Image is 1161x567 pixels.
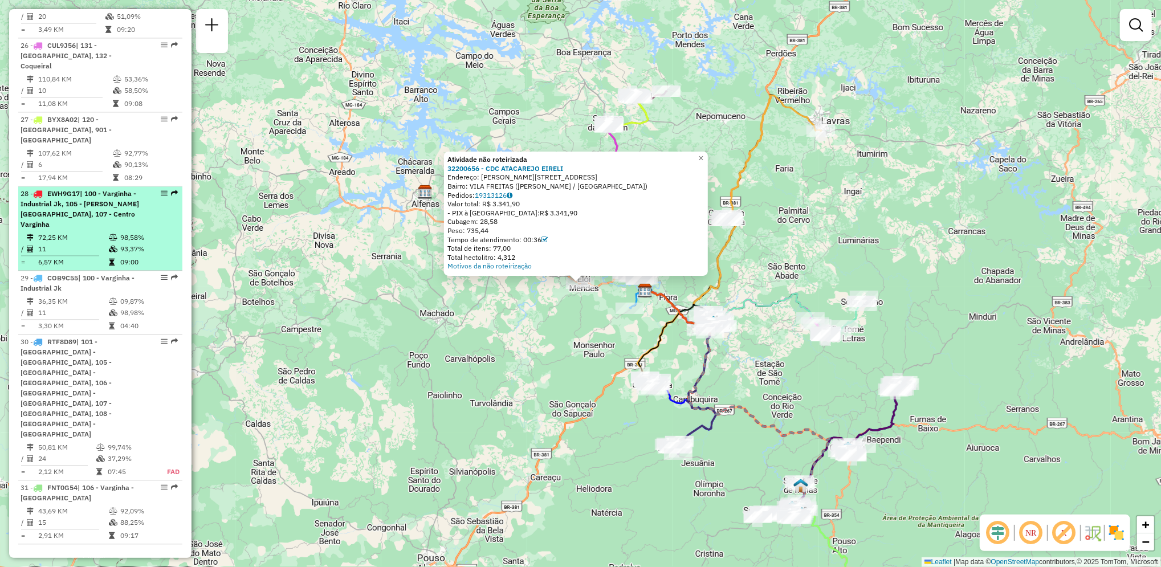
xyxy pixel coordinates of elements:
em: Opções [161,190,168,197]
td: = [21,172,26,183]
i: % de utilização do peso [109,298,117,305]
td: 10 [38,85,112,96]
td: 43,69 KM [38,505,108,517]
i: Total de Atividades [27,246,34,252]
td: 51,09% [116,11,172,22]
span: 30 - [21,337,112,438]
i: % de utilização do peso [109,234,117,241]
em: Rota exportada [171,190,178,197]
td: 98,98% [120,307,177,319]
span: 27 - [21,115,112,144]
span: 28 - [21,189,139,229]
i: Total de Atividades [27,13,34,20]
i: % de utilização da cubagem [105,13,114,20]
a: Motivos da não roteirização [447,262,532,270]
td: = [21,98,26,109]
td: / [21,159,26,170]
em: Rota exportada [171,484,178,491]
td: / [21,517,26,528]
td: 11 [38,243,108,255]
i: Distância Total [27,76,34,83]
span: EWH9G17 [47,189,80,198]
a: Leaflet [924,558,952,566]
i: % de utilização da cubagem [96,455,105,462]
td: 24 [38,453,96,464]
i: % de utilização da cubagem [113,87,121,94]
em: Rota exportada [171,116,178,123]
div: Valor total: R$ 3.341,90 [447,199,704,209]
td: = [21,530,26,541]
td: = [21,256,26,268]
i: % de utilização do peso [109,508,117,515]
i: Tempo total em rota [113,174,119,181]
td: FAD [154,466,180,478]
td: = [21,320,26,332]
td: 2,12 KM [38,466,96,478]
td: 6,57 KM [38,256,108,268]
span: R$ 3.341,90 [540,209,577,217]
i: Distância Total [27,444,34,451]
img: Tres Coracoes [706,315,721,330]
i: % de utilização do peso [113,150,121,157]
div: Map data © contributors,© 2025 TomTom, Microsoft [922,557,1161,567]
em: Rota exportada [171,338,178,345]
td: 3,49 KM [38,24,105,35]
td: 92,09% [120,505,177,517]
td: 37,29% [107,453,154,464]
td: = [21,24,26,35]
i: Observações [507,192,512,199]
div: Total de itens: 77,00 [447,244,704,253]
i: Total de Atividades [27,87,34,94]
div: Endereço: [PERSON_NAME][STREET_ADDRESS] [447,173,704,182]
a: OpenStreetMap [991,558,1040,566]
a: Zoom in [1137,516,1154,533]
i: % de utilização da cubagem [109,309,117,316]
div: Cubagem: 28,58 [447,217,704,226]
span: | 101 - [GEOGRAPHIC_DATA] - [GEOGRAPHIC_DATA], 105 - [GEOGRAPHIC_DATA] - [GEOGRAPHIC_DATA], 106 -... [21,337,112,438]
td: / [21,453,26,464]
td: 3,30 KM [38,320,108,332]
div: Atividade não roteirizada - CDC ATACAREJO EIRELI [566,278,594,289]
td: 09,87% [120,296,177,307]
img: Caxambu [841,441,856,456]
a: Exibir filtros [1125,14,1147,36]
span: | 100 - Varginha - Industrial Jk [21,274,135,292]
td: / [21,85,26,96]
i: Distância Total [27,150,34,157]
em: Opções [161,274,168,281]
td: = [21,466,26,478]
div: Pedidos: [447,191,704,200]
a: Com service time [541,235,548,244]
i: Tempo total em rota [105,26,111,33]
span: | 120 - [GEOGRAPHIC_DATA], 901 - [GEOGRAPHIC_DATA] [21,115,112,144]
i: % de utilização da cubagem [109,246,117,252]
td: 92,77% [124,148,178,159]
span: | 106 - Varginha - [GEOGRAPHIC_DATA] [21,483,134,502]
em: Opções [161,338,168,345]
em: Rota exportada [171,42,178,48]
img: Exibir/Ocultar setores [1107,524,1126,542]
img: CDD Varginha [638,283,653,298]
td: 90,13% [124,159,178,170]
em: Opções [161,116,168,123]
td: 93,37% [120,243,177,255]
td: 2,91 KM [38,530,108,541]
i: Tempo total em rota [109,259,115,266]
img: CDD Alfenas [418,185,433,199]
td: 110,84 KM [38,74,112,85]
span: | [954,558,955,566]
td: 15 [38,517,108,528]
span: × [698,153,703,163]
div: Tempo de atendimento: 00:36 [447,235,704,244]
td: / [21,11,26,22]
td: / [21,307,26,319]
td: 09:08 [124,98,178,109]
td: 07:45 [107,466,154,478]
img: Ponto de Apoio - Varginha PA [785,500,800,515]
a: Nova sessão e pesquisa [201,14,223,39]
i: Total de Atividades [27,519,34,526]
i: Tempo total em rota [96,468,102,475]
i: Total de Atividades [27,309,34,316]
td: 11 [38,307,108,319]
td: 58,50% [124,85,178,96]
